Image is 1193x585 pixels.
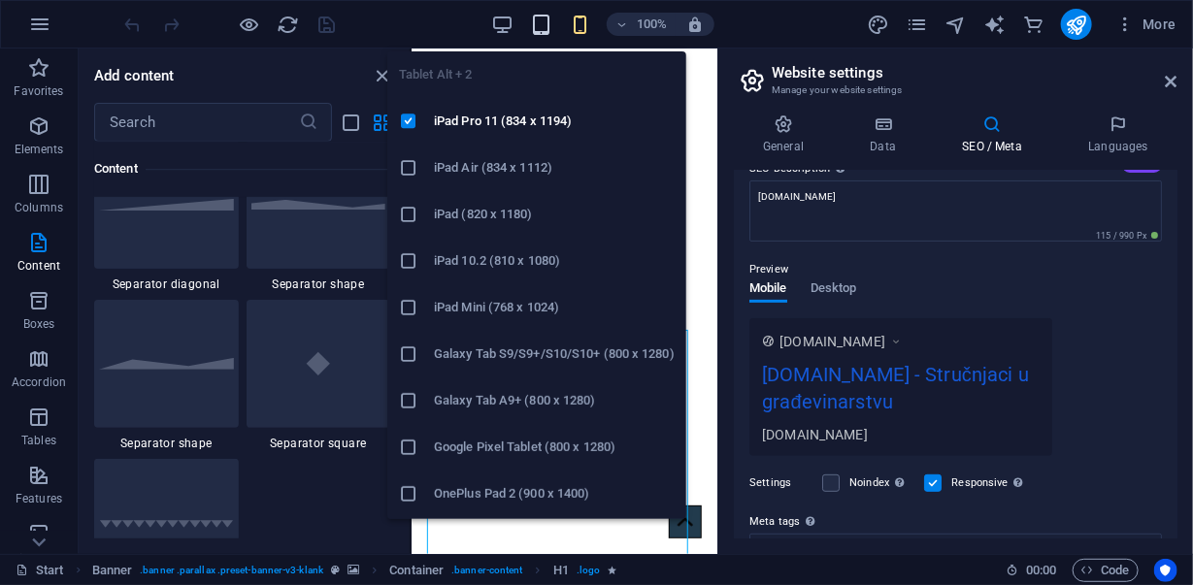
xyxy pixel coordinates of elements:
[772,64,1177,81] h2: Website settings
[451,559,522,582] span: . banner-content
[1073,559,1139,582] button: Code
[434,296,675,319] h6: iPad Mini (768 x 1024)
[1059,114,1177,155] h4: Languages
[749,471,812,495] label: Settings
[553,559,569,582] span: Click to select. Double-click to edit
[94,300,239,451] div: Separator shape
[348,565,359,575] i: This element contains a background
[867,14,889,36] i: Design (Ctrl+Alt+Y)
[1006,559,1057,582] h6: Session time
[94,103,299,142] input: Search
[238,13,261,36] button: Click here to leave preview mode and continue editing
[1022,13,1045,36] button: commerce
[749,281,856,318] div: Preview
[278,14,300,36] i: Reload page
[933,114,1059,155] h4: SEO / Meta
[434,203,675,226] h6: iPad (820 x 1180)
[1108,9,1184,40] button: More
[749,510,1162,534] label: Meta tags
[607,13,676,36] button: 100%
[12,374,66,390] p: Accordion
[434,482,675,505] h6: OnePlus Pad 2 (900 x 1400)
[577,559,600,582] span: . logo
[17,258,60,274] p: Content
[906,14,928,36] i: Pages (Ctrl+Alt+S)
[951,471,1028,495] label: Responsive
[331,565,340,575] i: This element is a customizable preset
[94,64,175,87] h6: Add content
[849,471,912,495] label: Noindex
[23,316,55,332] p: Boxes
[434,389,675,412] h6: Galaxy Tab A9+ (800 x 1280)
[734,114,841,155] h4: General
[94,157,390,180] h6: Content
[15,200,63,215] p: Columns
[1040,563,1043,577] span: :
[371,64,394,87] button: close panel
[340,111,363,134] button: list-view
[94,276,239,292] span: Separator diagonal
[277,13,300,36] button: reload
[16,491,62,506] p: Features
[94,141,239,292] div: Separator diagonal
[779,332,885,351] span: [DOMAIN_NAME]
[811,276,857,304] span: Desktop
[762,360,1040,425] div: [DOMAIN_NAME] - Stručnjaci u građevinarstvu
[21,433,56,448] p: Tables
[686,16,704,33] i: On resize automatically adjust zoom level to fit chosen device.
[434,436,675,459] h6: Google Pixel Tablet (800 x 1280)
[247,276,391,292] span: Separator shape
[983,13,1007,36] button: text_generator
[99,518,234,528] img: separator-zigzag.svg
[749,276,787,304] span: Mobile
[1081,559,1130,582] span: Code
[841,114,933,155] h4: Data
[92,559,133,582] span: Click to select. Double-click to edit
[99,199,234,210] img: separator-diagonal.svg
[944,13,968,36] button: navigator
[247,141,391,292] div: Separator shape
[1022,14,1044,36] i: Commerce
[99,358,234,370] img: separator-shape-big.svg
[772,81,1139,99] h3: Manage your website settings
[762,424,1040,444] div: [DOMAIN_NAME]
[434,342,675,366] h6: Galaxy Tab S9/S9+/S10/S10+ (800 x 1280)
[94,436,239,451] span: Separator shape
[983,14,1006,36] i: AI Writer
[16,559,64,582] a: Click to cancel selection. Double-click to open Pages
[906,13,929,36] button: pages
[434,110,675,133] h6: iPad Pro 11 (834 x 1194)
[15,142,64,157] p: Elements
[251,200,386,210] img: separator-shape.svg
[749,258,788,281] p: Preview
[434,156,675,179] h6: iPad Air (834 x 1112)
[1061,9,1092,40] button: publish
[371,111,394,134] button: grid-view
[1026,559,1056,582] span: 00 00
[1092,229,1162,243] span: 115 / 990 Px
[608,565,616,575] i: Element contains an animation
[247,436,391,451] span: Separator square
[944,14,967,36] i: Navigator
[867,13,890,36] button: design
[140,559,323,582] span: . banner .parallax .preset-banner-v3-klank
[14,83,63,99] p: Favorites
[636,13,667,36] h6: 100%
[1154,559,1177,582] button: Usercentrics
[247,300,391,451] div: Separator square
[1115,15,1176,34] span: More
[92,559,617,582] nav: breadcrumb
[389,559,444,582] span: Click to select. Double-click to edit
[251,319,386,408] img: separator-square.svg
[434,249,675,273] h6: iPad 10.2 (810 x 1080)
